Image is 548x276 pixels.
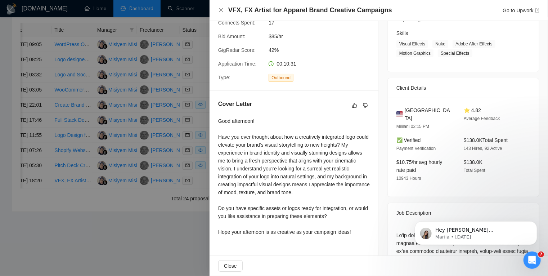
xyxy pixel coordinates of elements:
h4: VFX, FX Artist for Apparel Brand Creative Campaigns [228,6,392,15]
span: 42% [269,46,377,54]
span: Nuke [432,40,448,48]
span: export [535,8,539,13]
span: Payment Verification [396,146,436,151]
span: close [218,7,224,13]
span: Mililani 02:15 PM [396,124,429,129]
span: ✅ Verified [396,137,421,143]
span: like [352,103,357,108]
span: Average Feedback [464,116,500,121]
button: Close [218,7,224,13]
span: Connects Spent: [218,20,256,26]
span: 143 Hires, 92 Active [464,146,502,151]
div: Client Details [396,78,530,98]
div: Job Description [396,203,530,223]
span: Special Effects [438,49,472,57]
span: Motion Graphics [396,49,434,57]
img: 🇺🇸 [396,110,403,118]
span: Type: [218,75,230,80]
span: Application Time: [218,61,257,67]
span: ⭐ 4.82 [464,107,481,113]
span: $138.0K Total Spent [464,137,508,143]
button: dislike [361,101,370,110]
button: Close [218,260,243,272]
iframe: Intercom live chat [524,251,541,269]
h5: Cover Letter [218,100,252,108]
span: Skills [396,30,408,36]
a: Go to Upworkexport [503,8,539,13]
iframe: Intercom notifications message [404,206,548,257]
span: Outbound [269,74,293,82]
span: GigRadar Score: [218,47,256,53]
span: Close [224,262,237,270]
span: Total Spent [464,168,485,173]
span: $85/hr [269,32,377,40]
span: Bid Amount: [218,34,246,39]
span: $10.75/hr avg hourly rate paid [396,159,443,173]
span: Visual Effects [396,40,428,48]
span: 17 [269,19,377,27]
span: 00:10:31 [277,61,296,67]
span: [GEOGRAPHIC_DATA] [405,106,452,122]
span: $138.0K [464,159,482,165]
span: 7 [538,251,544,257]
span: Adobe After Effects [453,40,495,48]
button: like [350,101,359,110]
div: Good afternoon! Have you ever thought about how a creatively integrated logo could elevate your b... [218,117,370,236]
span: 10943 Hours [396,176,421,181]
span: dislike [363,103,368,108]
span: clock-circle [269,61,274,66]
